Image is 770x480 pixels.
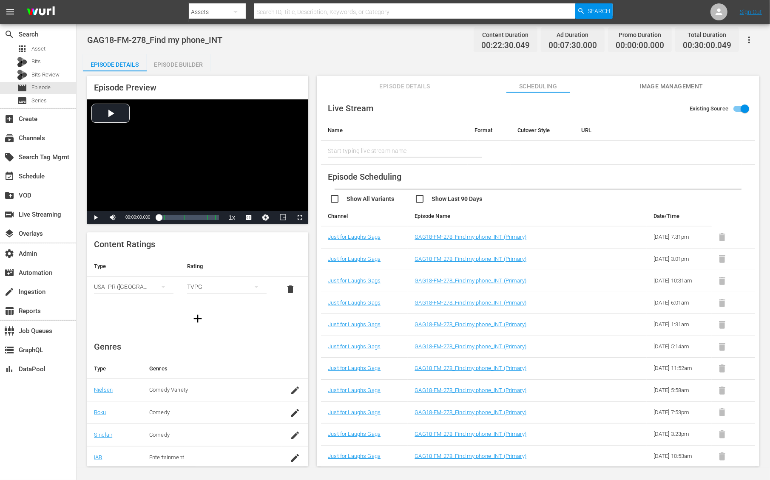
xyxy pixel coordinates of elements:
[321,206,408,226] th: Channel
[647,292,712,314] td: [DATE] 6:01am
[31,71,60,79] span: Bits Review
[408,206,603,226] th: Episode Name
[328,365,381,371] a: Just for Laughs Gags
[94,239,155,249] span: Content Ratings
[647,314,712,336] td: [DATE] 1:31am
[94,82,156,93] span: Episode Preview
[328,343,381,350] a: Just for Laughs Gags
[31,45,45,53] span: Asset
[415,256,526,262] a: GAG18-FM-278_Find my phone_INT (Primary)
[4,133,14,143] span: Channels
[83,54,147,71] button: Episode Details
[321,120,468,141] th: Name
[4,114,14,124] span: Create
[5,7,15,17] span: menu
[94,275,173,299] div: USA_PR ([GEOGRAPHIC_DATA])
[223,211,240,224] button: Playback Rate
[257,211,274,224] button: Jump To Time
[87,99,308,224] div: Video Player
[468,120,511,141] th: Format
[328,103,373,113] span: Live Stream
[639,81,703,92] span: Image Management
[4,345,14,355] span: GraphQL
[328,453,381,459] a: Just for Laughs Gags
[415,431,526,437] a: GAG18-FM-278_Find my phone_INT (Primary)
[481,29,530,41] div: Content Duration
[4,229,14,239] span: Overlays
[87,256,180,277] th: Type
[17,44,27,54] span: Asset
[4,152,14,162] span: Search Tag Mgmt
[511,120,574,141] th: Cutover Style
[328,431,381,437] a: Just for Laughs Gags
[415,365,526,371] a: GAG18-FM-278_Find my phone_INT (Primary)
[94,387,113,393] a: Nielsen
[328,277,381,284] a: Just for Laughs Gags
[4,209,14,220] span: Live Streaming
[4,248,14,259] span: Admin
[415,321,526,328] a: GAG18-FM-278_Find my phone_INT (Primary)
[4,190,14,200] span: VOD
[4,268,14,278] span: Automation
[125,215,150,220] span: 00:00:00.000
[4,306,14,316] span: Reports
[328,387,381,393] a: Just for Laughs Gags
[647,206,712,226] th: Date/Time
[142,359,282,379] th: Genres
[647,270,712,292] td: [DATE] 10:31am
[291,211,308,224] button: Fullscreen
[415,299,526,306] a: GAG18-FM-278_Find my phone_INT (Primary)
[647,424,712,446] td: [DATE] 3:23pm
[94,432,112,438] a: Sinclair
[548,41,597,51] span: 00:07:30.000
[328,256,381,262] a: Just for Laughs Gags
[740,8,762,15] a: Sign Out
[647,380,712,402] td: [DATE] 5:58am
[4,364,14,374] span: DataPool
[4,29,14,40] span: Search
[159,215,219,220] div: Progress Bar
[274,211,291,224] button: Picture-in-Picture
[588,3,610,19] span: Search
[94,409,106,415] a: Roku
[87,35,222,45] span: GAG18-FM-278_Find my phone_INT
[647,336,712,358] td: [DATE] 5:14am
[647,226,712,248] td: [DATE] 7:31pm
[20,2,61,22] img: ans4CAIJ8jUAAAAAAAAAAAAAAAAAAAAAAAAgQb4GAAAAAAAAAAAAAAAAAAAAAAAAJMjXAAAAAAAAAAAAAAAAAAAAAAAAgAT5G...
[548,29,597,41] div: Ad Duration
[481,41,530,51] span: 00:22:30.049
[415,277,526,284] a: GAG18-FM-278_Find my phone_INT (Primary)
[285,284,295,294] span: delete
[415,343,526,350] a: GAG18-FM-278_Find my phone_INT (Primary)
[4,287,14,297] span: Ingestion
[647,445,712,467] td: [DATE] 10:53am
[240,211,257,224] button: Captions
[328,234,381,240] a: Just for Laughs Gags
[4,171,14,181] span: Schedule
[683,41,731,51] span: 00:30:00.049
[647,248,712,270] td: [DATE] 3:01pm
[575,3,613,19] button: Search
[328,299,381,306] a: Just for Laughs Gags
[180,256,273,277] th: Rating
[574,120,742,141] th: URL
[17,57,27,67] div: Bits
[647,358,712,380] td: [DATE] 11:52am
[415,234,526,240] a: GAG18-FM-278_Find my phone_INT (Primary)
[94,454,102,460] a: IAB
[415,409,526,415] a: GAG18-FM-278_Find my phone_INT (Primary)
[17,96,27,106] span: Series
[87,211,104,224] button: Play
[17,70,27,80] div: Bits Review
[616,41,664,51] span: 00:00:00.000
[31,83,51,92] span: Episode
[31,96,47,105] span: Series
[87,359,142,379] th: Type
[4,326,14,336] span: Job Queues
[328,172,401,182] span: Episode Scheduling
[94,342,121,352] span: Genres
[87,256,308,303] table: simple table
[104,211,121,224] button: Mute
[328,409,381,415] a: Just for Laughs Gags
[373,81,437,92] span: Episode Details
